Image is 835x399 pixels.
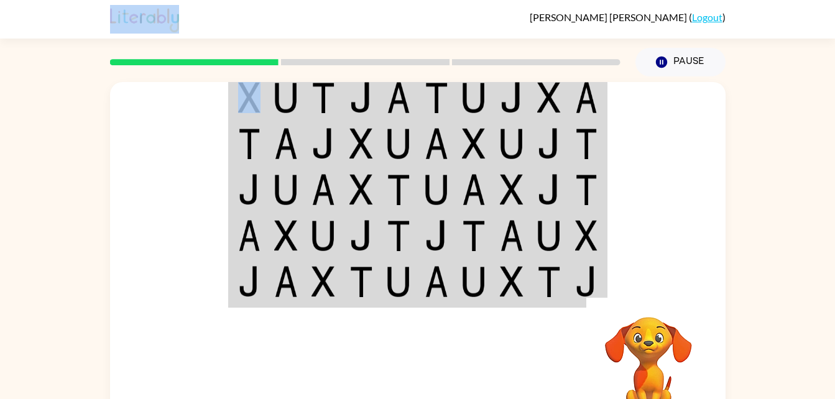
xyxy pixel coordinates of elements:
[462,220,486,251] img: t
[349,220,373,251] img: j
[500,128,524,159] img: u
[238,82,261,113] img: x
[500,174,524,205] img: x
[575,174,597,205] img: t
[425,174,448,205] img: u
[387,82,410,113] img: a
[537,220,561,251] img: u
[387,128,410,159] img: u
[311,266,335,297] img: x
[349,174,373,205] img: x
[349,128,373,159] img: x
[349,82,373,113] img: j
[238,128,261,159] img: t
[462,266,486,297] img: u
[238,266,261,297] img: j
[311,82,335,113] img: t
[238,220,261,251] img: a
[537,128,561,159] img: j
[575,82,597,113] img: a
[635,48,726,76] button: Pause
[537,266,561,297] img: t
[425,82,448,113] img: t
[274,266,298,297] img: a
[530,11,726,23] div: ( )
[500,266,524,297] img: x
[349,266,373,297] img: t
[575,220,597,251] img: x
[311,174,335,205] img: a
[425,266,448,297] img: a
[110,5,179,32] img: Literably
[387,220,410,251] img: t
[462,128,486,159] img: x
[274,128,298,159] img: a
[238,174,261,205] img: j
[311,220,335,251] img: u
[462,82,486,113] img: u
[462,174,486,205] img: a
[537,82,561,113] img: x
[311,128,335,159] img: j
[692,11,722,23] a: Logout
[537,174,561,205] img: j
[530,11,689,23] span: [PERSON_NAME] [PERSON_NAME]
[274,82,298,113] img: u
[425,128,448,159] img: a
[500,220,524,251] img: a
[274,220,298,251] img: x
[575,128,597,159] img: t
[425,220,448,251] img: j
[500,82,524,113] img: j
[387,174,410,205] img: t
[575,266,597,297] img: j
[274,174,298,205] img: u
[387,266,410,297] img: u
